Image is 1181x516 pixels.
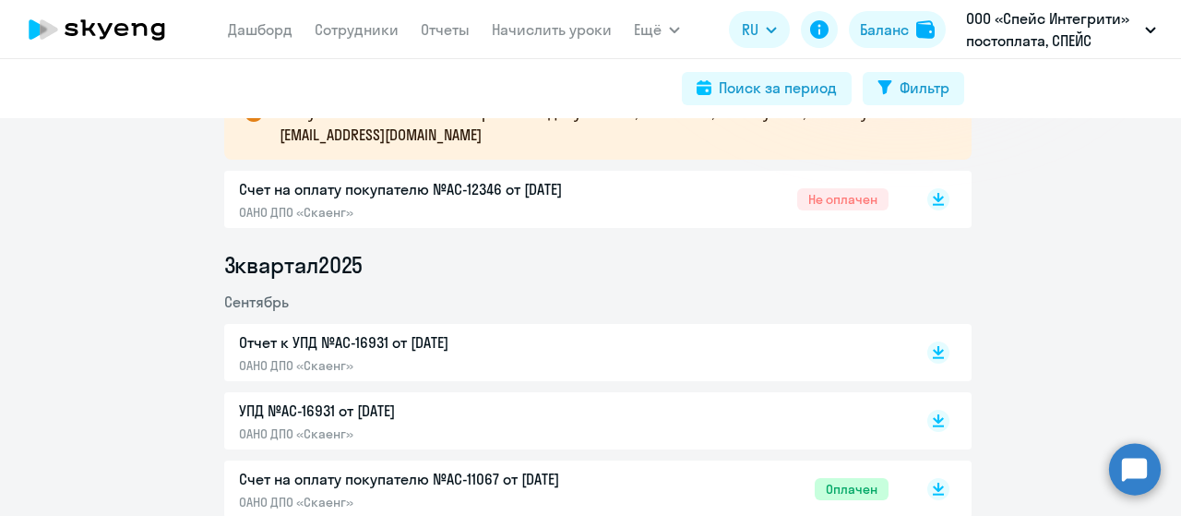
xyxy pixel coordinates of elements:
a: Счет на оплату покупателю №AC-11067 от [DATE]ОАНО ДПО «Скаенг»Оплачен [239,468,889,510]
div: Баланс [860,18,909,41]
button: RU [729,11,790,48]
p: В случае возникновения вопросов по документам, напишите, пожалуйста, на почту [EMAIL_ADDRESS][DOM... [280,102,938,146]
a: Начислить уроки [492,20,612,39]
li: 3 квартал 2025 [224,250,972,280]
span: Ещё [634,18,662,41]
button: Балансbalance [849,11,946,48]
p: ОАНО ДПО «Скаенг» [239,357,626,374]
p: Отчет к УПД №AC-16931 от [DATE] [239,331,626,354]
p: ОАНО ДПО «Скаенг» [239,426,626,442]
div: Поиск за период [719,77,837,99]
a: УПД №AC-16931 от [DATE]ОАНО ДПО «Скаенг» [239,400,889,442]
button: Фильтр [863,72,964,105]
a: Дашборд [228,20,292,39]
button: ООО «Спейс Интегрити» постоплата, СПЕЙС ИНТЕГРИТИ, ООО [957,7,1165,52]
p: Счет на оплату покупателю №AC-12346 от [DATE] [239,178,626,200]
a: Сотрудники [315,20,399,39]
span: Не оплачен [797,188,889,210]
p: ОАНО ДПО «Скаенг» [239,204,626,221]
img: balance [916,20,935,39]
button: Ещё [634,11,680,48]
p: ООО «Спейс Интегрити» постоплата, СПЕЙС ИНТЕГРИТИ, ООО [966,7,1138,52]
span: RU [742,18,758,41]
a: Счет на оплату покупателю №AC-12346 от [DATE]ОАНО ДПО «Скаенг»Не оплачен [239,178,889,221]
p: Счет на оплату покупателю №AC-11067 от [DATE] [239,468,626,490]
div: Фильтр [900,77,949,99]
a: Отчеты [421,20,470,39]
span: Сентябрь [224,293,289,311]
p: УПД №AC-16931 от [DATE] [239,400,626,422]
button: Поиск за период [682,72,852,105]
span: Оплачен [815,478,889,500]
p: ОАНО ДПО «Скаенг» [239,494,626,510]
a: Отчет к УПД №AC-16931 от [DATE]ОАНО ДПО «Скаенг» [239,331,889,374]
